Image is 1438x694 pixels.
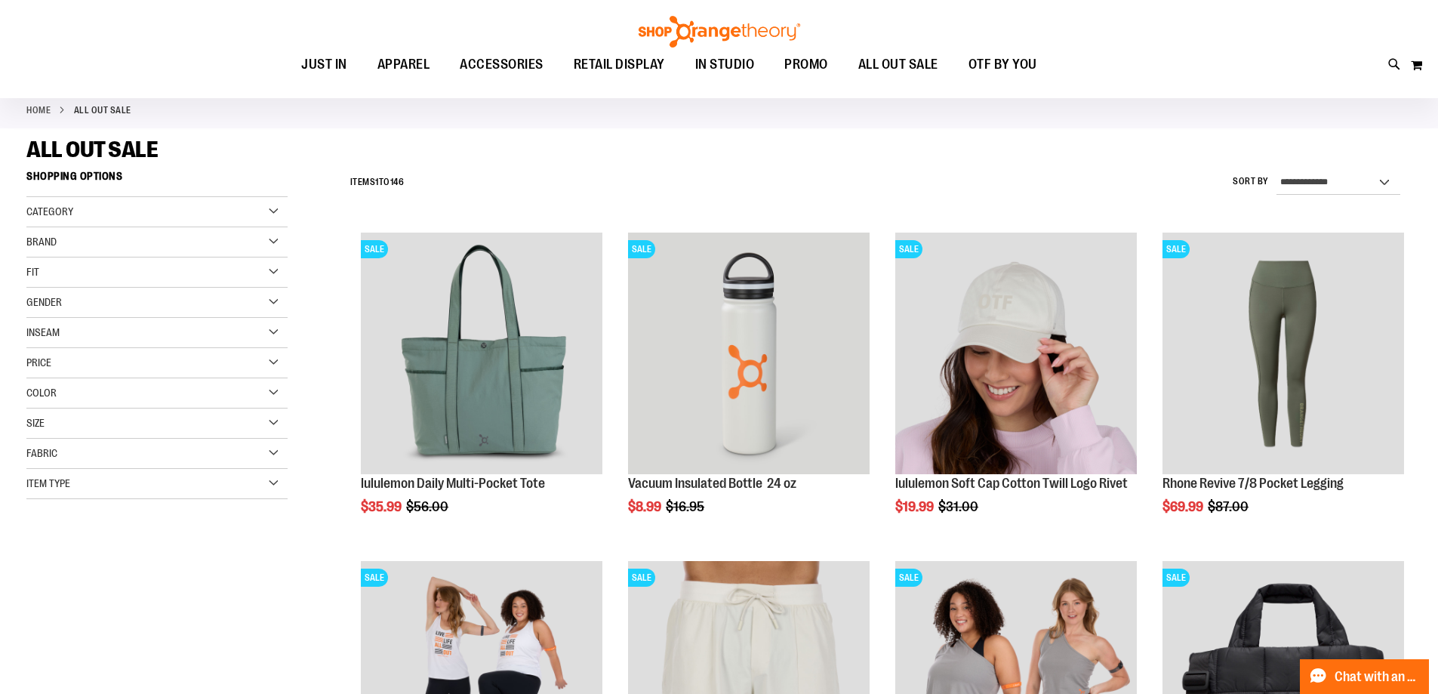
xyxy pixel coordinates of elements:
[361,499,404,514] span: $35.99
[1155,225,1412,553] div: product
[301,48,347,82] span: JUST IN
[361,240,388,258] span: SALE
[375,177,379,187] span: 1
[628,499,664,514] span: $8.99
[628,233,870,477] a: Vacuum Insulated Bottle 24 ozSALE
[628,240,655,258] span: SALE
[895,240,922,258] span: SALE
[26,387,57,399] span: Color
[620,225,877,553] div: product
[406,499,451,514] span: $56.00
[361,233,602,474] img: lululemon Daily Multi-Pocket Tote
[695,48,755,82] span: IN STUDIO
[1162,233,1404,474] img: Rhone Revive 7/8 Pocket Legging
[26,477,70,489] span: Item Type
[74,103,131,117] strong: ALL OUT SALE
[26,205,73,217] span: Category
[460,48,543,82] span: ACCESSORIES
[1162,476,1344,491] a: Rhone Revive 7/8 Pocket Legging
[895,569,922,587] span: SALE
[26,137,158,162] span: ALL OUT SALE
[353,225,610,553] div: product
[26,236,57,248] span: Brand
[361,569,388,587] span: SALE
[26,296,62,308] span: Gender
[1335,670,1420,684] span: Chat with an Expert
[377,48,430,82] span: APPAREL
[1162,233,1404,477] a: Rhone Revive 7/8 Pocket LeggingSALE
[26,417,45,429] span: Size
[26,163,288,197] strong: Shopping Options
[895,233,1137,477] a: OTF lululemon Soft Cap Cotton Twill Logo Rivet KhakiSALE
[968,48,1037,82] span: OTF BY YOU
[26,103,51,117] a: Home
[26,266,39,278] span: Fit
[888,225,1144,553] div: product
[628,233,870,474] img: Vacuum Insulated Bottle 24 oz
[1162,240,1190,258] span: SALE
[1162,499,1206,514] span: $69.99
[26,447,57,459] span: Fabric
[858,48,938,82] span: ALL OUT SALE
[1233,175,1269,188] label: Sort By
[895,499,936,514] span: $19.99
[1300,659,1430,694] button: Chat with an Expert
[784,48,828,82] span: PROMO
[938,499,981,514] span: $31.00
[895,476,1128,491] a: lululemon Soft Cap Cotton Twill Logo Rivet
[636,16,802,48] img: Shop Orangetheory
[390,177,405,187] span: 146
[666,499,707,514] span: $16.95
[895,233,1137,474] img: OTF lululemon Soft Cap Cotton Twill Logo Rivet Khaki
[361,233,602,477] a: lululemon Daily Multi-Pocket ToteSALE
[361,476,545,491] a: lululemon Daily Multi-Pocket Tote
[628,569,655,587] span: SALE
[350,171,405,194] h2: Items to
[26,356,51,369] span: Price
[574,48,665,82] span: RETAIL DISPLAY
[26,326,60,338] span: Inseam
[628,476,796,491] a: Vacuum Insulated Bottle 24 oz
[1162,569,1190,587] span: SALE
[1208,499,1251,514] span: $87.00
